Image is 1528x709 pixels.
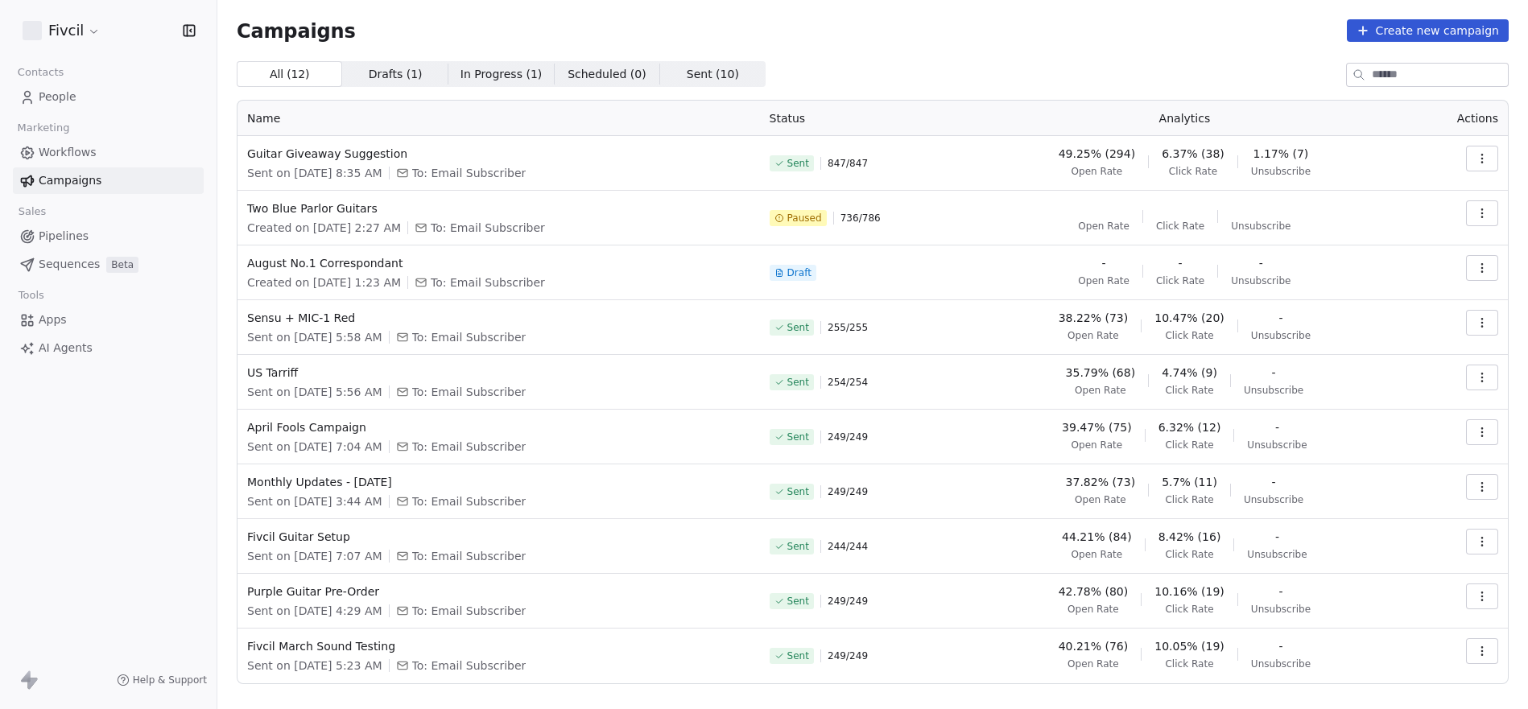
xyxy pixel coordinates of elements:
span: To: Email Subscriber [412,548,527,564]
span: Monthly Updates - [DATE] [247,474,750,490]
span: To: Email Subscriber [412,165,527,181]
span: Help & Support [133,674,207,686]
span: Click Rate [1165,548,1213,561]
span: Guitar Giveaway Suggestion [247,146,750,162]
span: Unsubscribe [1244,384,1303,397]
span: Fivcil Guitar Setup [247,529,750,545]
th: Analytics [961,101,1409,136]
span: Campaigns [39,172,101,189]
span: To: Email Subscriber [412,384,527,400]
span: - [1278,310,1282,326]
span: Sequences [39,256,100,273]
span: Click Rate [1165,384,1213,397]
span: Open Rate [1078,274,1129,287]
span: Two Blue Parlor Guitars [247,200,750,216]
span: Sent [787,321,809,334]
span: 254 / 254 [828,376,868,389]
span: Pipelines [39,228,89,245]
span: Apps [39,311,67,328]
span: 40.21% (76) [1059,638,1129,654]
span: Workflows [39,144,97,161]
span: In Progress ( 1 ) [460,66,543,83]
span: 10.16% (19) [1154,583,1224,600]
span: Sales [11,200,53,224]
span: Draft [787,266,811,279]
a: Pipelines [13,223,204,249]
span: 49.25% (294) [1059,146,1135,162]
span: Open Rate [1078,220,1129,233]
span: Sent on [DATE] 7:04 AM [247,439,382,455]
span: Sent on [DATE] 5:58 AM [247,329,382,345]
span: 37.82% (73) [1066,474,1136,490]
span: To: Email Subscriber [412,657,527,674]
span: 42.78% (80) [1059,583,1129,600]
span: Paused [787,212,822,225]
span: Created on [DATE] 1:23 AM [247,274,401,291]
span: - [1272,365,1276,381]
span: - [1278,638,1282,654]
span: 249 / 249 [828,595,868,608]
span: Open Rate [1075,384,1126,397]
span: Fivcil March Sound Testing [247,638,750,654]
span: 4.74% (9) [1162,365,1217,381]
span: 6.32% (12) [1158,419,1221,435]
span: 38.22% (73) [1059,310,1129,326]
span: Created on [DATE] 2:27 AM [247,220,401,236]
span: 736 / 786 [840,212,881,225]
span: Open Rate [1072,165,1123,178]
span: To: Email Subscriber [412,493,527,509]
span: To: Email Subscriber [431,220,545,236]
span: - [1259,255,1263,271]
span: - [1272,474,1276,490]
span: Open Rate [1068,329,1119,342]
button: Fivcil [19,17,104,44]
span: Sent on [DATE] 7:07 AM [247,548,382,564]
span: - [1275,419,1279,435]
span: Sent on [DATE] 5:23 AM [247,657,382,674]
span: Purple Guitar Pre-Order [247,583,750,600]
span: Sent ( 10 ) [687,66,739,83]
span: Beta [106,257,138,273]
span: Campaigns [237,19,356,42]
span: Sensu + MIC-1 Red [247,310,750,326]
span: Unsubscribe [1251,165,1311,178]
span: Open Rate [1072,439,1123,451]
span: 847 / 847 [828,157,868,170]
span: 10.47% (20) [1154,310,1224,326]
span: 249 / 249 [828,649,868,662]
span: - [1278,583,1282,600]
span: Sent [787,376,809,389]
span: Click Rate [1165,657,1213,670]
span: Drafts ( 1 ) [369,66,423,83]
th: Actions [1408,101,1508,136]
th: Name [237,101,760,136]
span: 10.05% (19) [1154,638,1224,654]
span: 1.17% (7) [1253,146,1309,162]
span: People [39,89,76,105]
span: Click Rate [1156,274,1204,287]
span: - [1179,255,1183,271]
span: Sent on [DATE] 4:29 AM [247,603,382,619]
span: Open Rate [1072,548,1123,561]
span: Sent [787,485,809,498]
span: Unsubscribe [1247,439,1307,451]
span: To: Email Subscriber [412,603,527,619]
span: Unsubscribe [1244,493,1303,506]
span: 6.37% (38) [1162,146,1224,162]
span: Unsubscribe [1251,657,1311,670]
span: Click Rate [1165,329,1213,342]
span: Click Rate [1165,439,1213,451]
a: AI Agents [13,335,204,361]
span: 44.21% (84) [1062,529,1132,545]
span: Sent on [DATE] 3:44 AM [247,493,382,509]
span: To: Email Subscriber [412,329,527,345]
span: Sent [787,431,809,443]
a: SequencesBeta [13,251,204,278]
span: - [1275,529,1279,545]
span: Unsubscribe [1251,603,1311,616]
span: Sent [787,649,809,662]
span: 8.42% (16) [1158,529,1221,545]
span: Sent [787,595,809,608]
span: Click Rate [1165,493,1213,506]
span: To: Email Subscriber [431,274,545,291]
